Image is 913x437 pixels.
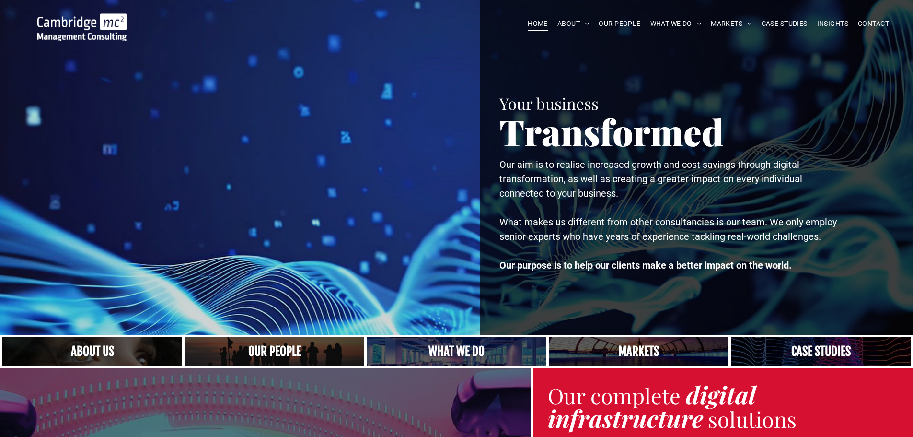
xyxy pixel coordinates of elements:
[549,337,728,366] a: Our Markets | Cambridge Management Consulting
[499,93,599,114] span: Your business
[757,16,812,31] a: CASE STUDIES
[594,16,645,31] a: OUR PEOPLE
[37,13,127,41] img: Go to Homepage
[706,16,756,31] a: MARKETS
[686,378,756,411] strong: digital
[812,16,853,31] a: INSIGHTS
[548,381,681,410] span: Our complete
[553,16,594,31] a: ABOUT
[523,16,553,31] a: HOME
[548,402,703,434] strong: infrastructure
[708,404,797,433] span: solutions
[499,260,792,271] strong: Our purpose is to help our clients make a better impact on the world.
[853,16,894,31] a: CONTACT
[499,159,802,199] span: Our aim is to realise increased growth and cost savings through digital transformation, as well a...
[2,337,182,366] a: Close up of woman's face, centered on her eyes
[367,337,546,366] a: A yoga teacher lifting his whole body off the ground in the peacock pose
[731,337,911,366] a: CASE STUDIES | See an Overview of All Our Case Studies | Cambridge Management Consulting
[499,107,724,155] span: Transformed
[37,15,127,25] a: Your Business Transformed | Cambridge Management Consulting
[646,16,706,31] a: WHAT WE DO
[499,216,837,242] span: What makes us different from other consultancies is our team. We only employ senior experts who h...
[185,337,364,366] a: A crowd in silhouette at sunset, on a rise or lookout point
